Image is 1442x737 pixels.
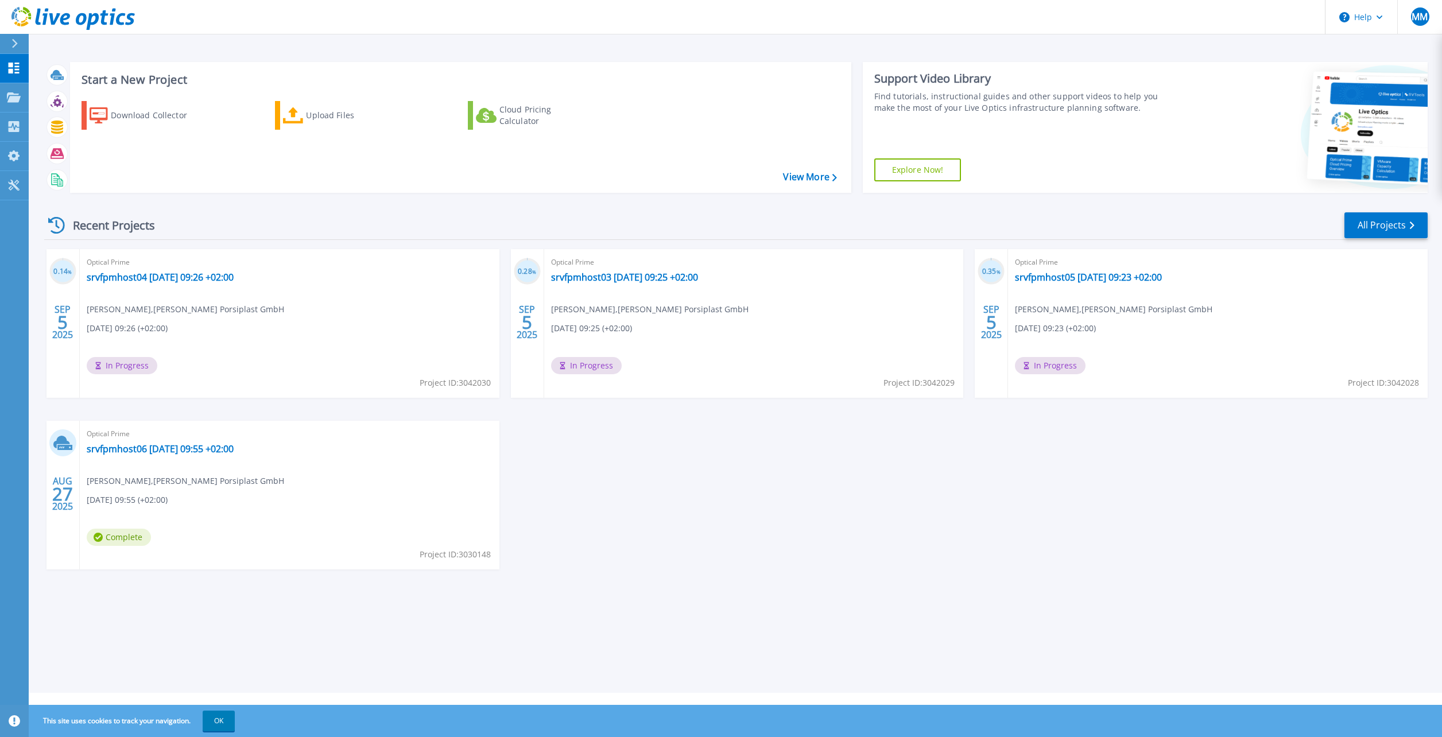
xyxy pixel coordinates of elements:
[52,301,73,343] div: SEP 2025
[87,271,234,283] a: srvfpmhost04 [DATE] 09:26 +02:00
[883,377,955,389] span: Project ID: 3042029
[87,256,493,269] span: Optical Prime
[1015,256,1421,269] span: Optical Prime
[1348,377,1419,389] span: Project ID: 3042028
[1015,322,1096,335] span: [DATE] 09:23 (+02:00)
[87,303,284,316] span: [PERSON_NAME] , [PERSON_NAME] Porsiplast GmbH
[1412,12,1428,21] span: MM
[532,269,536,275] span: %
[420,548,491,561] span: Project ID: 3030148
[420,377,491,389] span: Project ID: 3042030
[468,101,596,130] a: Cloud Pricing Calculator
[82,73,836,86] h3: Start a New Project
[874,91,1166,114] div: Find tutorials, instructional guides and other support videos to help you make the most of your L...
[44,211,170,239] div: Recent Projects
[516,301,538,343] div: SEP 2025
[57,317,68,327] span: 5
[1015,357,1086,374] span: In Progress
[82,101,210,130] a: Download Collector
[874,158,962,181] a: Explore Now!
[87,529,151,546] span: Complete
[87,322,168,335] span: [DATE] 09:26 (+02:00)
[980,301,1002,343] div: SEP 2025
[32,711,235,731] span: This site uses cookies to track your navigation.
[522,317,532,327] span: 5
[87,443,234,455] a: srvfpmhost06 [DATE] 09:55 +02:00
[551,357,622,374] span: In Progress
[87,357,157,374] span: In Progress
[306,104,398,127] div: Upload Files
[111,104,203,127] div: Download Collector
[1344,212,1428,238] a: All Projects
[52,473,73,515] div: AUG 2025
[203,711,235,731] button: OK
[986,317,997,327] span: 5
[551,256,957,269] span: Optical Prime
[499,104,591,127] div: Cloud Pricing Calculator
[783,172,836,183] a: View More
[514,265,541,278] h3: 0.28
[551,303,749,316] span: [PERSON_NAME] , [PERSON_NAME] Porsiplast GmbH
[87,428,493,440] span: Optical Prime
[275,101,403,130] a: Upload Files
[978,265,1005,278] h3: 0.35
[1015,271,1162,283] a: srvfpmhost05 [DATE] 09:23 +02:00
[551,271,698,283] a: srvfpmhost03 [DATE] 09:25 +02:00
[87,494,168,506] span: [DATE] 09:55 (+02:00)
[1015,303,1212,316] span: [PERSON_NAME] , [PERSON_NAME] Porsiplast GmbH
[49,265,76,278] h3: 0.14
[874,71,1166,86] div: Support Video Library
[997,269,1001,275] span: %
[87,475,284,487] span: [PERSON_NAME] , [PERSON_NAME] Porsiplast GmbH
[68,269,72,275] span: %
[52,489,73,499] span: 27
[551,322,632,335] span: [DATE] 09:25 (+02:00)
